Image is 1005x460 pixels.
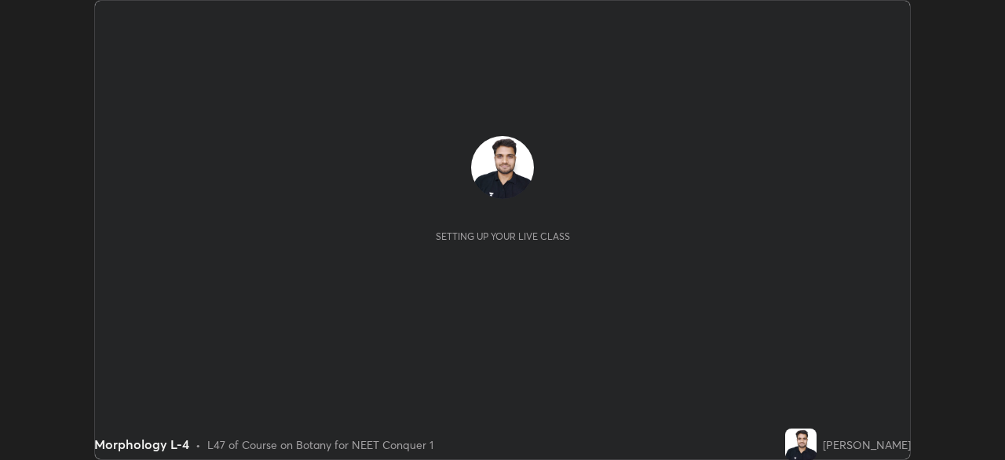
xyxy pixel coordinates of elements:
img: 552f2e5bc55d4378a1c7ad7c08f0c226.jpg [471,136,534,199]
div: [PERSON_NAME] [823,436,911,453]
img: 552f2e5bc55d4378a1c7ad7c08f0c226.jpg [785,429,817,460]
div: • [196,436,201,453]
div: Setting up your live class [436,230,570,242]
div: L47 of Course on Botany for NEET Conquer 1 [207,436,433,453]
div: Morphology L-4 [94,435,189,454]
